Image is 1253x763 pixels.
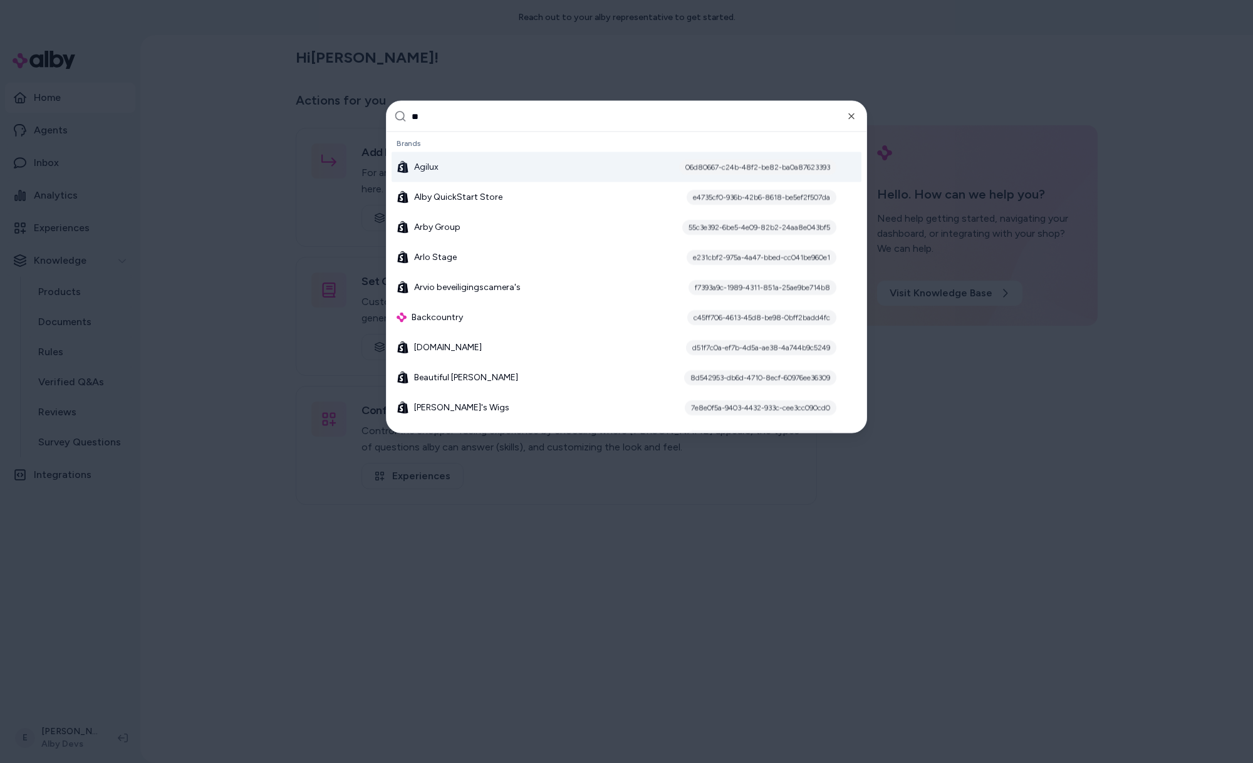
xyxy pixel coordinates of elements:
[687,310,836,325] div: c45ff706-4613-45d8-be98-0bff2badd4fc
[397,313,407,323] img: alby Logo
[412,311,463,324] span: Backcountry
[414,191,502,204] span: Alby QuickStart Store
[687,190,836,205] div: e4735cf0-936b-42b6-8618-be5ef2f507da
[686,340,836,355] div: d51f7c0a-ef7b-4d5a-ae38-4a744b9c5249
[686,430,836,445] div: ab2c1351-25fa-4880-8729-78f0fd417aca
[687,250,836,265] div: e231cbf2-975a-4a47-bbed-cc041be960e1
[392,135,861,152] div: Brands
[689,280,836,295] div: f7393a9c-1989-4311-851a-25ae9be714b8
[414,281,521,294] span: Arvio beveiligingscamera's
[679,160,836,175] div: 06d80667-c24b-48f2-be82-ba0a87623393
[414,161,439,174] span: Agilux
[414,251,457,264] span: Arlo Stage
[685,400,836,415] div: 7e8e0f5a-9403-4432-933c-cee3cc090cd0
[684,370,836,385] div: 8d542953-db6d-4710-8ecf-60976ee36309
[414,341,482,354] span: [DOMAIN_NAME]
[682,220,836,235] div: 55c3e392-6be5-4e09-82b2-24aa8e043bf5
[414,221,460,234] span: Arby Group
[412,432,519,444] span: Bed Bath & Beyond - Demo
[387,132,866,433] div: Suggestions
[414,402,509,414] span: [PERSON_NAME]'s Wigs
[414,371,518,384] span: Beautiful [PERSON_NAME]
